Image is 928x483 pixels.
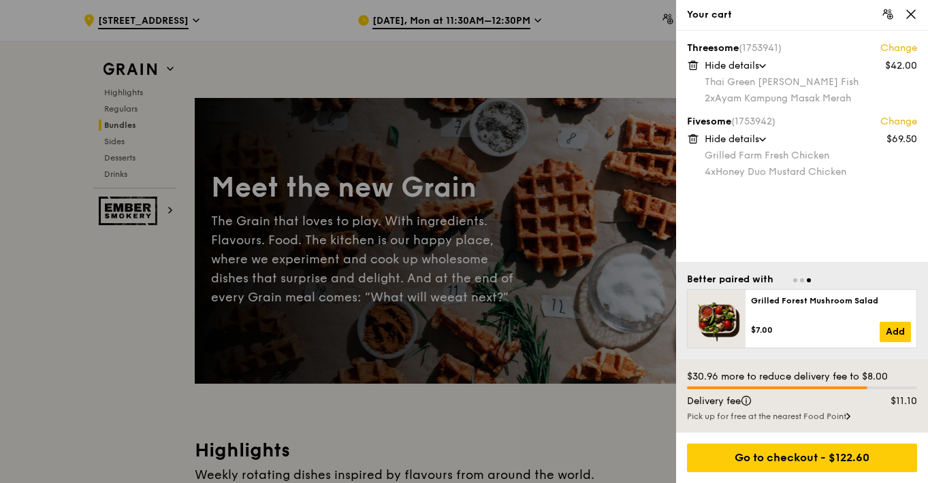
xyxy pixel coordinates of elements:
[739,42,782,54] span: (1753941)
[705,149,917,163] div: Grilled Farm Fresh Chicken
[705,60,759,71] span: Hide details
[687,115,917,129] div: Fivesome
[687,273,773,286] div: Better paired with
[880,115,917,129] a: Change
[679,395,864,408] div: Delivery fee
[705,165,917,179] div: Honey Duo Mustard Chicken
[864,395,926,408] div: $11.10
[731,116,775,127] span: (1753942)
[705,93,715,104] span: 2x
[705,92,917,105] div: Ayam Kampung Masak Merah
[687,444,917,472] div: Go to checkout - $122.60
[687,8,917,22] div: Your cart
[705,133,759,145] span: Hide details
[751,295,911,306] div: Grilled Forest Mushroom Salad
[880,41,917,55] a: Change
[800,278,804,282] span: Go to slide 2
[880,322,911,342] a: Add
[687,41,917,55] div: Threesome
[807,278,811,282] span: Go to slide 3
[687,370,917,384] div: $30.96 more to reduce delivery fee to $8.00
[705,76,917,89] div: Thai Green [PERSON_NAME] Fish
[793,278,797,282] span: Go to slide 1
[687,411,917,422] div: Pick up for free at the nearest Food Point
[751,324,880,335] div: $7.00
[885,59,917,73] div: $42.00
[705,166,716,178] span: 4x
[886,133,917,146] div: $69.50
